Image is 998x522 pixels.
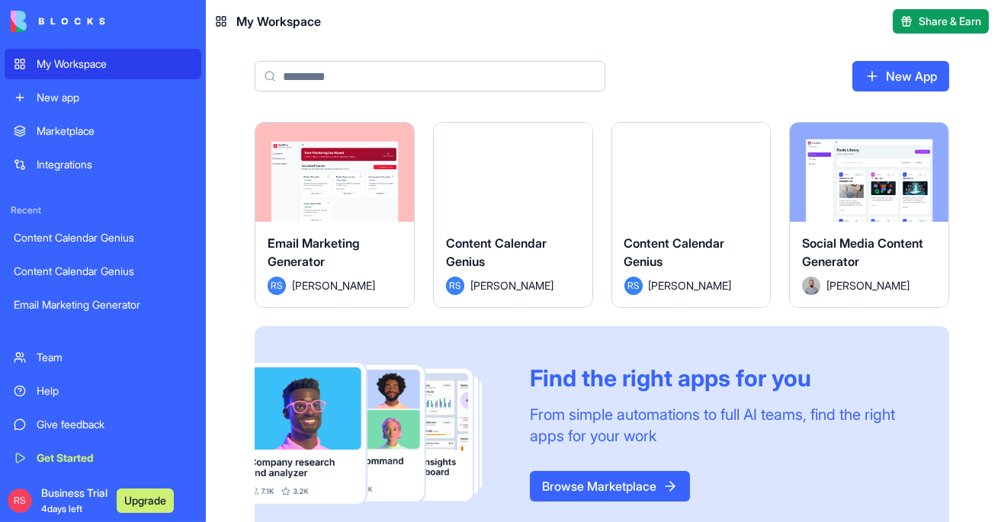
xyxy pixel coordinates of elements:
[649,277,732,293] span: [PERSON_NAME]
[37,123,192,139] div: Marketplace
[14,230,192,245] div: Content Calendar Genius
[789,122,949,308] a: Social Media Content GeneratorAvatar[PERSON_NAME]
[11,11,105,32] img: logo
[5,82,201,113] a: New app
[530,404,913,447] div: From simple automations to full AI teams, find the right apps for your work
[5,256,201,287] a: Content Calendar Genius
[37,56,192,72] div: My Workspace
[255,122,415,308] a: Email Marketing GeneratorRS[PERSON_NAME]
[117,488,174,513] button: Upgrade
[8,488,32,513] span: RS
[292,277,375,293] span: [PERSON_NAME]
[37,417,192,432] div: Give feedback
[446,277,464,295] span: RS
[37,157,192,172] div: Integrations
[5,116,201,146] a: Marketplace
[446,235,547,269] span: Content Calendar Genius
[624,277,643,295] span: RS
[611,122,772,308] a: Content Calendar GeniusRS[PERSON_NAME]
[41,485,108,516] span: Business Trial
[41,503,82,514] span: 4 days left
[624,235,725,269] span: Content Calendar Genius
[852,61,949,91] a: New App
[530,471,690,501] a: Browse Marketplace
[530,364,913,392] div: Find the right apps for you
[37,383,192,399] div: Help
[5,223,201,253] a: Content Calendar Genius
[5,376,201,406] a: Help
[826,277,910,293] span: [PERSON_NAME]
[5,409,201,440] a: Give feedback
[5,443,201,473] a: Get Started
[37,450,192,466] div: Get Started
[37,350,192,365] div: Team
[5,342,201,373] a: Team
[433,122,593,308] a: Content Calendar GeniusRS[PERSON_NAME]
[5,49,201,79] a: My Workspace
[5,204,201,216] span: Recent
[268,235,360,269] span: Email Marketing Generator
[802,235,923,269] span: Social Media Content Generator
[255,363,505,504] img: Frame_181_egmpey.png
[5,290,201,320] a: Email Marketing Generator
[470,277,554,293] span: [PERSON_NAME]
[893,9,989,34] button: Share & Earn
[236,12,321,30] span: My Workspace
[802,277,820,295] img: Avatar
[14,297,192,312] div: Email Marketing Generator
[268,277,286,295] span: RS
[14,264,192,279] div: Content Calendar Genius
[919,14,981,29] span: Share & Earn
[5,149,201,180] a: Integrations
[37,90,192,105] div: New app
